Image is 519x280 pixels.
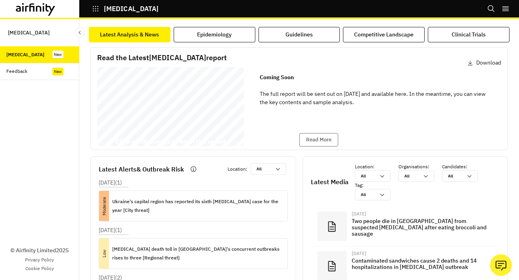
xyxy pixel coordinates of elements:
p: The full report will be sent out on [DATE] and available here. In the meantime, you can view the ... [260,90,495,107]
div: [DATE] [352,211,494,216]
button: [MEDICAL_DATA] [92,2,159,15]
p: © Airfinity Limited 2025 [10,246,69,255]
div: [MEDICAL_DATA] [6,51,44,58]
p: [DATE] ( 1 ) [99,179,122,187]
a: [DATE]Two people die in [GEOGRAPHIC_DATA] from suspected [MEDICAL_DATA] after eating broccoli and... [311,207,500,246]
div: [DATE] [352,251,494,256]
div: Competitive Landscape [354,30,414,39]
span: © 2025 [102,145,105,147]
p: [MEDICAL_DATA] [104,5,159,12]
div: Guidelines [285,30,313,39]
p: Contaminated sandwiches cause 2 deaths and 14 hospitalizations in [MEDICAL_DATA] outbreak [352,257,494,270]
a: Cookie Policy [25,265,54,272]
button: Ask our analysts [490,254,512,276]
span: Private & Co nfidential [111,145,121,147]
p: Location : [228,166,247,173]
p: Moderate [89,201,119,211]
p: Download [476,59,501,67]
p: Latest Alerts & Outbreak Risk [99,164,184,174]
button: Read More [299,133,338,147]
p: [MEDICAL_DATA] [8,25,50,40]
p: Organisations : [398,163,442,170]
p: Two people die in [GEOGRAPHIC_DATA] from suspected [MEDICAL_DATA] after eating broccoli and sausage [352,218,494,237]
button: Search [487,2,495,15]
p: Read the Latest [MEDICAL_DATA] report [97,52,227,63]
span: [MEDICAL_DATA] Report [101,86,206,95]
div: Feedback [6,68,27,75]
div: Epidemiology [197,30,232,39]
span: Airfinity [106,145,109,147]
div: New [52,51,63,58]
p: Tag : [355,182,398,189]
span: This Airfinity report is intended to be used by [PERSON_NAME] at null exclusively. Not for reprod... [121,72,214,139]
a: Privacy Policy [25,256,54,263]
p: Ukraine's capital region has reported its sixth [MEDICAL_DATA] case for the year [City threat] [112,197,281,215]
p: Location : [355,163,398,170]
p: Low [89,249,119,259]
div: Latest Analysis & News [100,30,159,39]
p: [DATE] ( 1 ) [99,226,122,234]
span: [DATE] [101,126,130,135]
button: Close Sidebar [75,27,85,38]
p: [MEDICAL_DATA] death toll in [GEOGRAPHIC_DATA]'s concurrent outbreaks rises to three [Regional th... [112,245,281,262]
p: Latest Media [311,177,349,187]
strong: Coming Soon [260,74,294,81]
p: Candidates : [442,163,486,170]
div: Clinical Trials [452,30,486,39]
div: New [52,68,63,75]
